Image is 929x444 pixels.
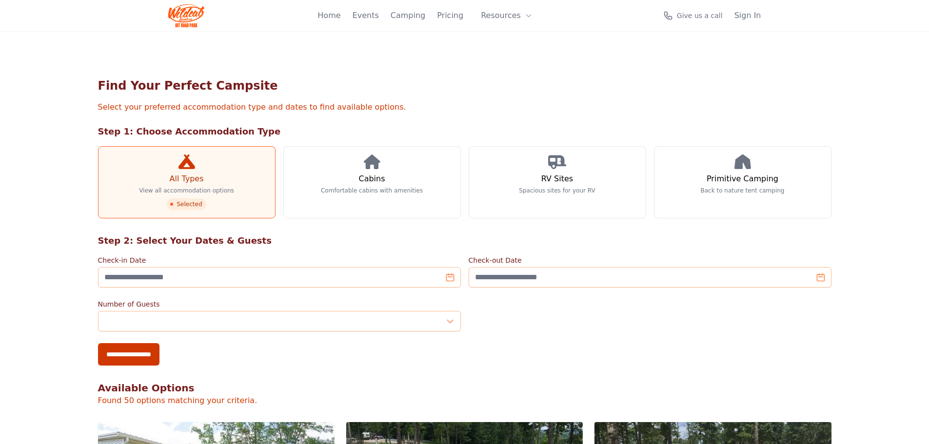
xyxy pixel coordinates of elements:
a: Home [317,10,340,21]
img: Wildcat Logo [168,4,205,27]
h2: Step 1: Choose Accommodation Type [98,125,831,138]
h1: Find Your Perfect Campsite [98,78,831,94]
p: Spacious sites for your RV [519,187,595,194]
span: Give us a call [677,11,723,20]
p: Found 50 options matching your criteria. [98,395,831,406]
a: RV Sites Spacious sites for your RV [469,146,646,218]
a: Events [353,10,379,21]
button: Resources [475,6,538,25]
label: Number of Guests [98,299,461,309]
a: Camping [391,10,425,21]
p: Select your preferred accommodation type and dates to find available options. [98,101,831,113]
a: Sign In [734,10,761,21]
a: Primitive Camping Back to nature tent camping [654,146,831,218]
a: Give us a call [663,11,723,20]
h3: Primitive Camping [707,173,778,185]
a: Cabins Comfortable cabins with amenities [283,146,461,218]
h3: RV Sites [541,173,573,185]
a: Pricing [437,10,463,21]
h3: All Types [169,173,203,185]
p: Comfortable cabins with amenities [321,187,423,194]
label: Check-in Date [98,255,461,265]
h2: Step 2: Select Your Dates & Guests [98,234,831,248]
p: View all accommodation options [139,187,234,194]
span: Selected [167,198,206,210]
label: Check-out Date [469,255,831,265]
h3: Cabins [358,173,385,185]
h2: Available Options [98,381,831,395]
p: Back to nature tent camping [701,187,785,194]
a: All Types View all accommodation options Selected [98,146,276,218]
